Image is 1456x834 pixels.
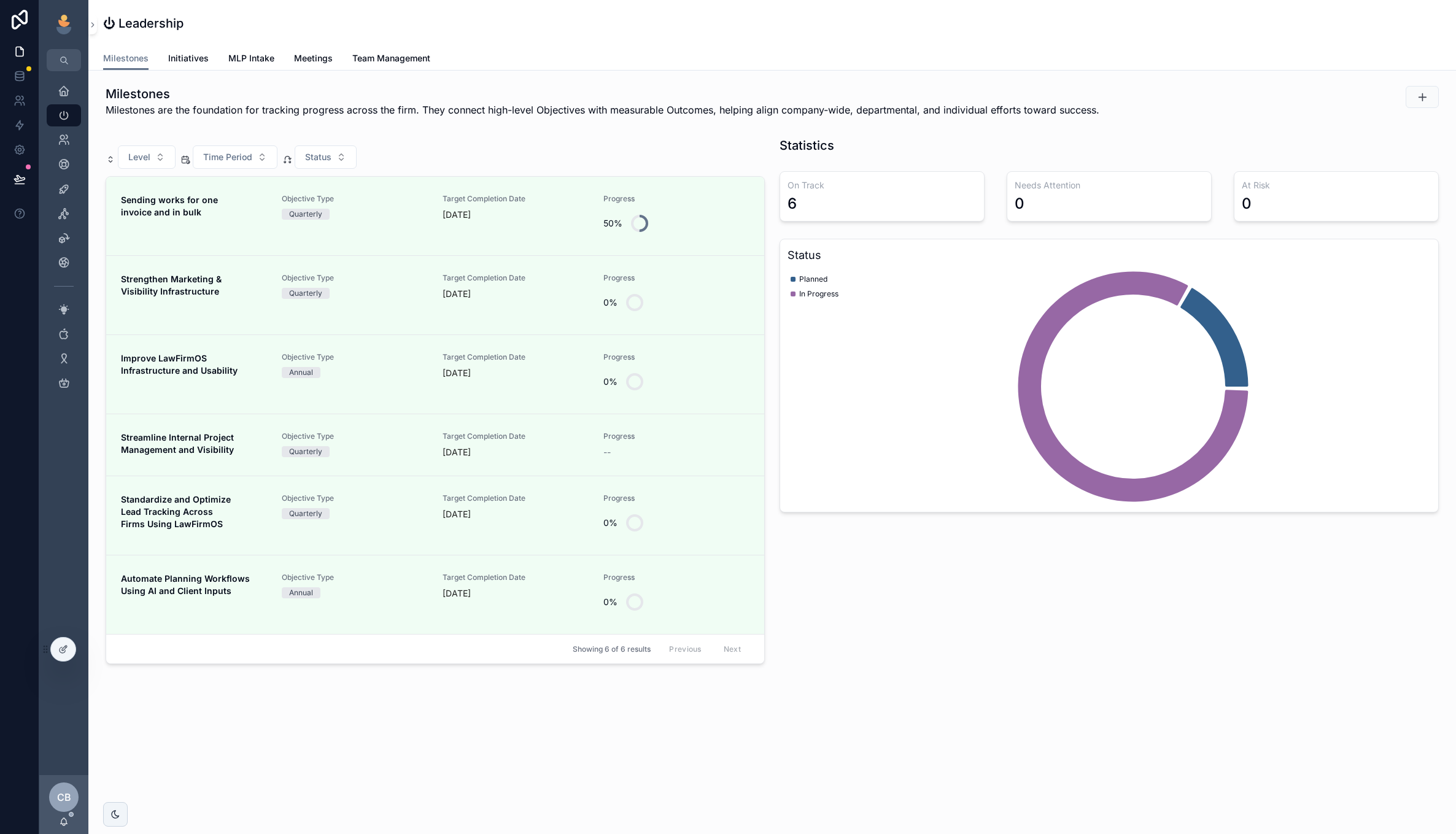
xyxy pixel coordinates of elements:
span: Target Completion Date [443,273,589,283]
a: Sending works for one invoice and in bulkObjective TypeQuarterlyTarget Completion Date[DATE]Progr... [106,177,764,255]
div: 0 [1242,194,1252,214]
span: Objective Type [282,352,428,362]
div: 0% [603,590,618,614]
span: Showing 6 of 6 results [573,644,651,654]
span: Status [305,151,331,163]
img: App logo [54,15,74,34]
div: 0% [603,369,618,394]
div: Quarterly [289,446,322,457]
span: Objective Type [282,431,428,441]
span: Objective Type [282,493,428,503]
h1: ⏻ Leadership [103,15,184,32]
p: [DATE] [443,367,471,379]
a: Automate Planning Workflows Using AI and Client InputsObjective TypeAnnualTarget Completion Date[... [106,555,764,634]
span: Milestones [103,52,149,64]
p: [DATE] [443,288,471,300]
span: Progress [603,273,749,283]
span: Level [128,151,150,163]
button: Select Button [295,145,357,169]
a: Improve LawFirmOS Infrastructure and UsabilityObjective TypeAnnualTarget Completion Date[DATE]Pro... [106,334,764,414]
div: 50% [603,211,622,236]
h1: Statistics [780,137,834,154]
p: [DATE] [443,587,471,600]
span: Progress [603,352,749,362]
a: Team Management [352,47,430,72]
span: In Progress [799,289,838,299]
a: Streamline Internal Project Management and VisibilityObjective TypeQuarterlyTarget Completion Dat... [106,414,764,476]
strong: Streamline Internal Project Management and Visibility [121,432,236,455]
h3: On Track [788,179,977,191]
strong: Standardize and Optimize Lead Tracking Across Firms Using LawFirmOS [121,494,233,529]
p: [DATE] [443,209,471,221]
span: Planned [799,274,827,284]
span: Target Completion Date [443,431,589,441]
span: Meetings [294,52,333,64]
strong: Improve LawFirmOS Infrastructure and Usability [121,353,238,376]
a: Initiatives [168,47,209,72]
span: Initiatives [168,52,209,64]
span: Target Completion Date [443,194,589,204]
strong: Automate Planning Workflows Using AI and Client Inputs [121,573,252,596]
p: [DATE] [443,508,471,520]
a: MLP Intake [228,47,274,72]
a: Standardize and Optimize Lead Tracking Across Firms Using LawFirmOSObjective TypeQuarterlyTarget ... [106,476,764,555]
span: MLP Intake [228,52,274,64]
button: Select Button [118,145,176,169]
span: Target Completion Date [443,573,589,582]
div: Annual [289,367,313,378]
span: CB [57,790,71,805]
span: Target Completion Date [443,493,589,503]
span: Objective Type [282,194,428,204]
h1: Milestones [106,85,1099,102]
span: Team Management [352,52,430,64]
span: Objective Type [282,573,428,582]
strong: Sending works for one invoice and in bulk [121,195,220,217]
div: scrollable content [39,71,88,410]
div: 0% [603,511,618,535]
span: Progress [603,431,749,441]
span: Time Period [203,151,252,163]
div: 6 [788,194,797,214]
div: Annual [289,587,313,598]
a: Meetings [294,47,333,72]
div: chart [788,269,1431,504]
h3: Status [788,247,1431,264]
span: -- [603,446,611,458]
div: Quarterly [289,209,322,220]
span: Target Completion Date [443,352,589,362]
h3: Needs Attention [1015,179,1204,191]
span: Progress [603,573,749,582]
button: Select Button [193,145,277,169]
div: 0 [1015,194,1024,214]
p: [DATE] [443,446,471,458]
div: Quarterly [289,508,322,519]
span: Objective Type [282,273,428,283]
strong: Strengthen Marketing & Visibility Infrastructure [121,274,224,296]
div: Quarterly [289,288,322,299]
span: Progress [603,493,749,503]
div: 0% [603,290,618,315]
a: Milestones [103,47,149,71]
span: Progress [603,194,749,204]
a: Strengthen Marketing & Visibility InfrastructureObjective TypeQuarterlyTarget Completion Date[DAT... [106,255,764,334]
span: Milestones are the foundation for tracking progress across the firm. They connect high-level Obje... [106,102,1099,117]
h3: At Risk [1242,179,1431,191]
